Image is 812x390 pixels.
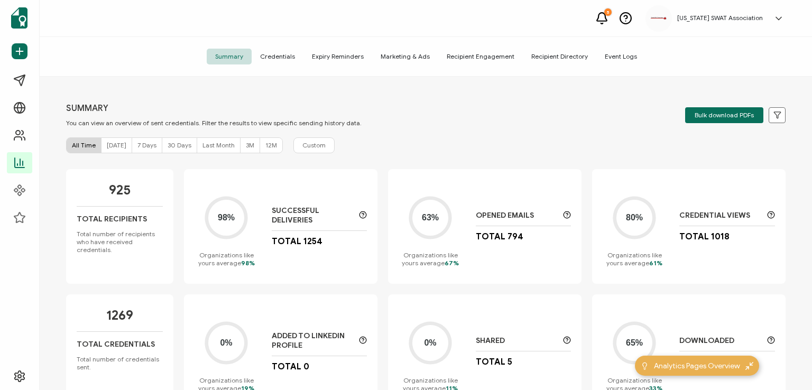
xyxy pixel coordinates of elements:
span: Event Logs [596,49,645,64]
p: Total number of credentials sent. [77,355,163,371]
span: Expiry Reminders [303,49,372,64]
span: Analytics Pages Overview [654,360,740,372]
p: Downloaded [679,336,762,346]
p: SUMMARY [66,103,362,114]
p: Total 0 [272,361,309,372]
p: Total 5 [476,357,512,367]
p: Successful Deliveries [272,206,354,225]
span: 61% [649,259,662,267]
p: You can view an overview of sent credentials. Filter the results to view specific sending history... [66,119,362,127]
button: Custom [293,137,335,153]
img: cdf0a7ff-b99d-4894-bb42-f07ce92642e6.jpg [651,17,667,20]
span: Recipient Directory [523,49,596,64]
div: 5 [604,8,612,16]
p: Organizations like yours average [195,251,258,267]
p: Credential Views [679,211,762,220]
span: Summary [207,49,252,64]
span: [DATE] [107,141,126,149]
p: Total 1254 [272,236,322,247]
h5: [US_STATE] SWAT Association [677,14,763,22]
p: Total 1018 [679,231,730,242]
p: Total number of recipients who have received credentials. [77,230,163,254]
p: Total Recipients [77,215,147,224]
span: 7 Days [137,141,156,149]
p: 925 [109,182,131,198]
span: Credentials [252,49,303,64]
span: 12M [265,141,277,149]
span: 98% [241,259,255,267]
p: Total 794 [476,231,523,242]
p: Opened Emails [476,211,558,220]
img: sertifier-logomark-colored.svg [11,7,27,29]
p: 1269 [106,308,133,323]
iframe: Chat Widget [759,339,812,390]
span: Recipient Engagement [438,49,523,64]
p: Added to LinkedIn Profile [272,331,354,350]
span: Last Month [202,141,235,149]
p: Organizations like yours average [399,251,462,267]
span: 67% [445,259,459,267]
span: All Time [72,141,96,149]
img: minimize-icon.svg [745,362,753,370]
span: 3M [246,141,254,149]
p: Total Credentials [77,340,155,349]
button: Bulk download PDFs [685,107,763,123]
span: Marketing & Ads [372,49,438,64]
p: Organizations like yours average [603,251,666,267]
span: Custom [302,141,326,150]
p: Shared [476,336,558,346]
span: 30 Days [168,141,191,149]
span: Bulk download PDFs [695,112,754,118]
